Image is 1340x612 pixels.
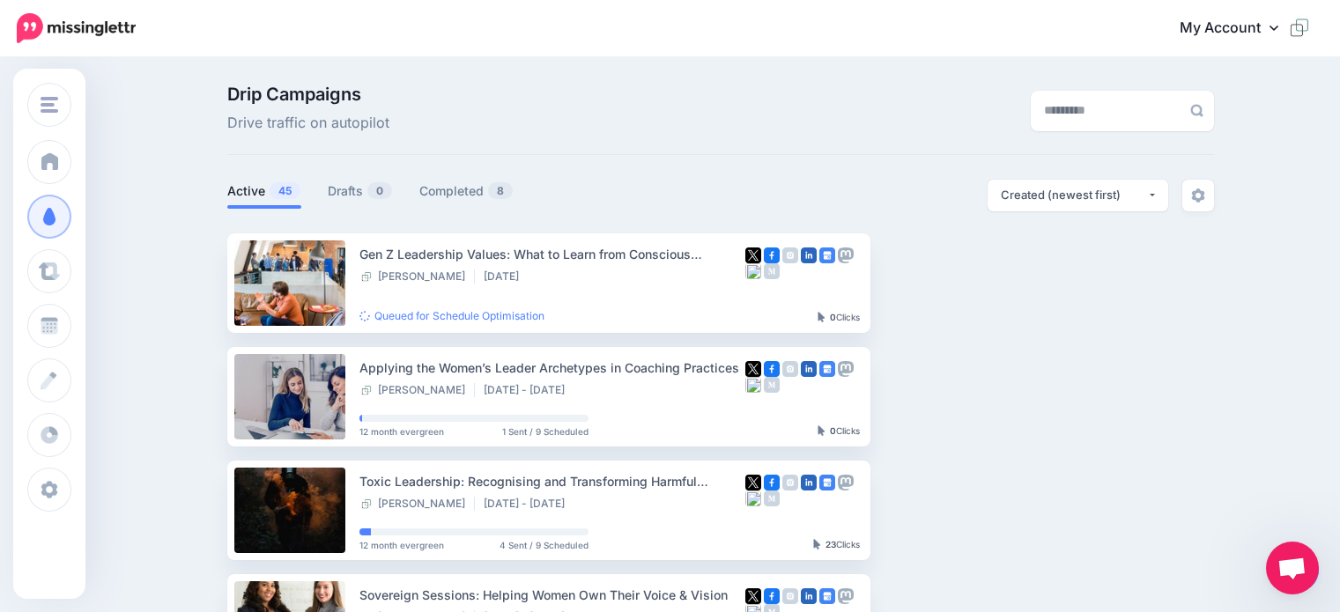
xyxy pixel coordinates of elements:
[801,588,817,604] img: linkedin-square.png
[484,269,528,284] li: [DATE]
[502,427,589,436] span: 1 Sent / 9 Scheduled
[745,475,761,490] img: twitter-square.png
[359,269,475,284] li: [PERSON_NAME]
[782,475,798,490] img: instagram-grey-square.png
[270,182,300,199] span: 45
[819,247,835,263] img: google_business-square.png
[764,490,780,506] img: medium-grey-square.png
[764,263,780,279] img: medium-grey-square.png
[359,358,745,378] div: Applying the Women’s Leader Archetypes in Coaching Practices
[359,427,444,436] span: 12 month evergreen
[818,312,825,322] img: pointer-grey-darker.png
[745,361,761,377] img: twitter-square.png
[359,244,745,264] div: Gen Z Leadership Values: What to Learn from Conscious Unbossing
[359,585,745,605] div: Sovereign Sessions: Helping Women Own Their Voice & Vision
[819,588,835,604] img: google_business-square.png
[359,497,475,511] li: [PERSON_NAME]
[801,247,817,263] img: linkedin-square.png
[764,377,780,393] img: medium-grey-square.png
[818,313,860,323] div: Clicks
[488,182,513,199] span: 8
[1191,188,1205,203] img: settings-grey.png
[838,361,854,377] img: mastodon-grey-square.png
[1001,187,1147,203] div: Created (newest first)
[359,383,475,397] li: [PERSON_NAME]
[838,475,854,490] img: mastodon-grey-square.png
[328,181,393,202] a: Drafts0
[17,13,136,43] img: Missinglettr
[764,588,780,604] img: facebook-square.png
[745,588,761,604] img: twitter-square.png
[764,475,780,490] img: facebook-square.png
[227,112,389,135] span: Drive traffic on autopilot
[819,475,835,490] img: google_business-square.png
[1190,104,1203,117] img: search-grey-6.png
[359,309,544,322] a: Queued for Schedule Optimisation
[813,540,860,550] div: Clicks
[227,181,301,202] a: Active45
[367,182,392,199] span: 0
[782,247,798,263] img: instagram-grey-square.png
[830,425,836,436] b: 0
[764,361,780,377] img: facebook-square.png
[764,247,780,263] img: facebook-square.png
[801,361,817,377] img: linkedin-square.png
[838,588,854,604] img: mastodon-grey-square.png
[1162,7,1314,50] a: My Account
[484,383,574,397] li: [DATE] - [DATE]
[830,312,836,322] b: 0
[484,497,574,511] li: [DATE] - [DATE]
[782,588,798,604] img: instagram-grey-square.png
[227,85,389,103] span: Drip Campaigns
[745,263,761,279] img: bluesky-grey-square.png
[818,426,860,437] div: Clicks
[782,361,798,377] img: instagram-grey-square.png
[988,180,1168,211] button: Created (newest first)
[745,490,761,506] img: bluesky-grey-square.png
[745,247,761,263] img: twitter-square.png
[1266,542,1319,594] a: Open chat
[359,541,444,549] span: 12 month evergreen
[419,181,514,202] a: Completed8
[745,377,761,393] img: bluesky-grey-square.png
[813,539,821,549] img: pointer-grey-darker.png
[825,539,836,549] b: 23
[838,247,854,263] img: mastodon-grey-square.png
[818,425,825,436] img: pointer-grey-darker.png
[801,475,817,490] img: linkedin-square.png
[41,97,58,113] img: menu.png
[359,471,745,491] div: Toxic Leadership: Recognising and Transforming Harmful Patterns
[819,361,835,377] img: google_business-square.png
[500,541,589,549] span: 4 Sent / 9 Scheduled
